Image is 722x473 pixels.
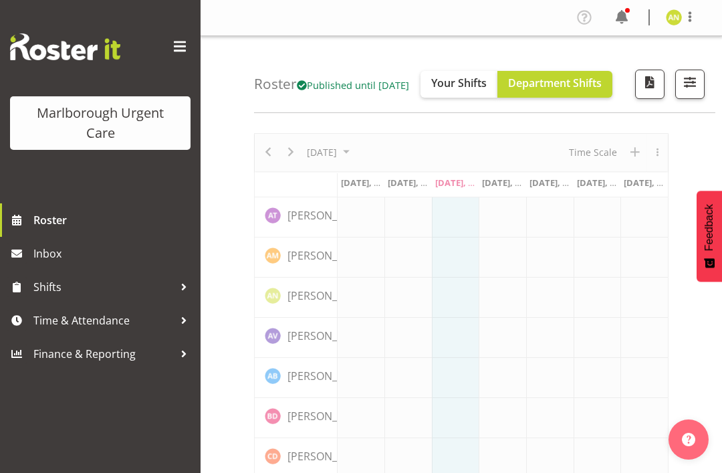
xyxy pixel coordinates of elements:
span: Your Shifts [431,76,487,90]
span: Roster [33,210,194,230]
img: help-xxl-2.png [682,433,695,446]
button: Download a PDF of the roster according to the set date range. [635,70,665,99]
span: Feedback [703,204,715,251]
span: Finance & Reporting [33,344,174,364]
span: Inbox [33,244,194,264]
img: alysia-newman-woods11835.jpg [666,9,682,25]
span: Published until [DATE] [297,78,409,92]
button: Filter Shifts [675,70,705,99]
div: Marlborough Urgent Care [23,103,177,143]
button: Your Shifts [420,71,497,98]
span: Time & Attendance [33,310,174,330]
span: Department Shifts [508,76,602,90]
button: Feedback - Show survey [697,191,722,282]
span: Shifts [33,277,174,297]
button: Department Shifts [497,71,612,98]
h4: Roster [254,76,409,92]
img: Rosterit website logo [10,33,120,60]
